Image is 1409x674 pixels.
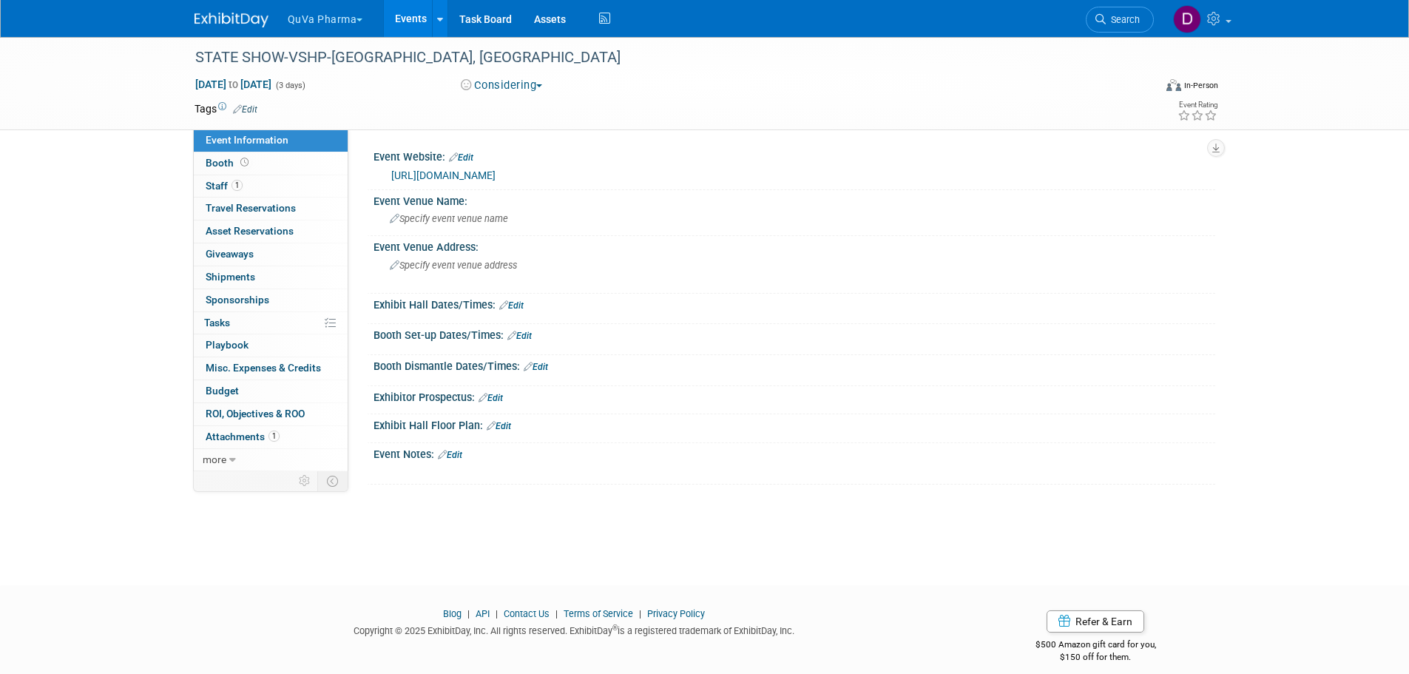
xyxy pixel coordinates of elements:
a: Edit [499,300,524,311]
a: Contact Us [504,608,550,619]
span: Asset Reservations [206,225,294,237]
span: Staff [206,180,243,192]
span: to [226,78,240,90]
a: Privacy Policy [647,608,705,619]
span: Specify event venue name [390,213,508,224]
span: 1 [232,180,243,191]
a: Booth [194,152,348,175]
a: Travel Reservations [194,198,348,220]
a: Search [1086,7,1154,33]
a: Edit [449,152,473,163]
a: Asset Reservations [194,220,348,243]
a: Edit [507,331,532,341]
a: Staff1 [194,175,348,198]
a: Edit [233,104,257,115]
span: Travel Reservations [206,202,296,214]
a: Attachments1 [194,426,348,448]
div: Event Venue Address: [374,236,1215,255]
span: Event Information [206,134,288,146]
span: ROI, Objectives & ROO [206,408,305,419]
div: Booth Dismantle Dates/Times: [374,355,1215,374]
a: Blog [443,608,462,619]
span: | [464,608,473,619]
div: In-Person [1183,80,1218,91]
a: Refer & Earn [1047,610,1144,633]
td: Toggle Event Tabs [317,471,348,491]
span: | [552,608,561,619]
a: Terms of Service [564,608,633,619]
span: Giveaways [206,248,254,260]
a: Tasks [194,312,348,334]
div: Exhibit Hall Dates/Times: [374,294,1215,313]
span: (3 days) [274,81,305,90]
button: Considering [456,78,548,93]
span: 1 [268,431,280,442]
span: [DATE] [DATE] [195,78,272,91]
span: Booth not reserved yet [237,157,251,168]
div: $500 Amazon gift card for you, [976,629,1215,663]
div: Exhibitor Prospectus: [374,386,1215,405]
div: Event Notes: [374,443,1215,462]
a: Edit [479,393,503,403]
sup: ® [612,624,618,632]
span: Tasks [204,317,230,328]
span: more [203,454,226,465]
a: Giveaways [194,243,348,266]
a: ROI, Objectives & ROO [194,403,348,425]
span: Sponsorships [206,294,269,306]
td: Personalize Event Tab Strip [292,471,318,491]
a: Shipments [194,266,348,289]
div: Event Venue Name: [374,190,1215,209]
a: Event Information [194,129,348,152]
span: Misc. Expenses & Credits [206,362,321,374]
span: Shipments [206,271,255,283]
div: Event Website: [374,146,1215,165]
span: | [492,608,501,619]
div: Exhibit Hall Floor Plan: [374,414,1215,434]
span: Budget [206,385,239,397]
img: ExhibitDay [195,13,268,27]
span: Specify event venue address [390,260,517,271]
div: Booth Set-up Dates/Times: [374,324,1215,343]
a: Playbook [194,334,348,357]
span: Attachments [206,431,280,442]
td: Tags [195,101,257,116]
span: Booth [206,157,251,169]
div: STATE SHOW-VSHP-[GEOGRAPHIC_DATA], [GEOGRAPHIC_DATA] [190,44,1132,71]
a: API [476,608,490,619]
div: Event Rating [1177,101,1217,109]
span: Search [1106,14,1140,25]
span: Playbook [206,339,249,351]
a: Budget [194,380,348,402]
a: Edit [524,362,548,372]
span: | [635,608,645,619]
div: Copyright © 2025 ExhibitDay, Inc. All rights reserved. ExhibitDay is a registered trademark of Ex... [195,621,955,638]
a: more [194,449,348,471]
div: $150 off for them. [976,651,1215,664]
a: Edit [438,450,462,460]
div: Event Format [1067,77,1219,99]
a: Edit [487,421,511,431]
img: Danielle Mitchell [1173,5,1201,33]
img: Format-Inperson.png [1166,79,1181,91]
a: Misc. Expenses & Credits [194,357,348,380]
a: [URL][DOMAIN_NAME] [391,169,496,181]
a: Sponsorships [194,289,348,311]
